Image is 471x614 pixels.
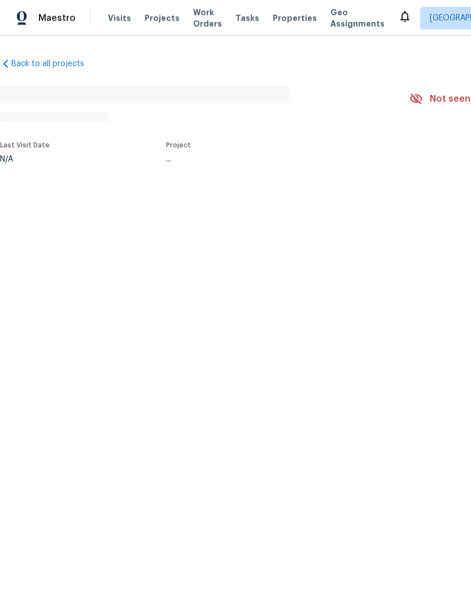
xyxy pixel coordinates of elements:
[145,12,180,24] span: Projects
[108,12,131,24] span: Visits
[166,155,383,163] div: ...
[236,14,259,22] span: Tasks
[330,7,385,29] span: Geo Assignments
[193,7,222,29] span: Work Orders
[38,12,76,24] span: Maestro
[166,142,191,149] span: Project
[273,12,317,24] span: Properties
